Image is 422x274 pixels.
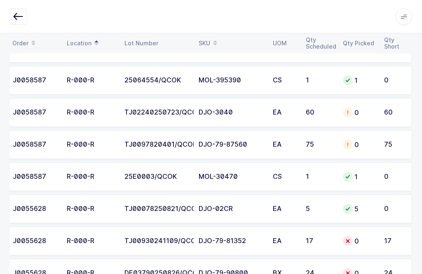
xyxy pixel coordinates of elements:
[384,141,403,148] div: 75
[124,141,189,148] div: TJ0097820401/QCOK
[13,237,57,245] div: J0055628
[384,77,403,84] div: 0
[273,205,296,213] div: EA
[12,36,57,50] div: Order
[67,173,115,180] div: R-000-R
[343,108,374,117] div: 0
[199,109,263,116] div: DJO-3040
[124,173,189,180] div: 25E0003/QCOK
[67,141,115,148] div: R-000-R
[306,237,333,245] div: 17
[124,205,189,213] div: TJ00078250821/QCOK
[306,205,333,213] div: 5
[306,37,333,50] div: Qty Scheduled
[273,109,296,116] div: EA
[343,140,374,150] div: 0
[124,40,189,47] div: Lot Number
[13,173,57,180] div: J0058587
[13,141,57,148] div: J0058587
[343,236,374,246] div: 0
[199,77,263,84] div: MOL-395390
[306,141,333,148] div: 75
[13,77,57,84] div: J0058587
[384,173,403,180] div: 0
[13,109,57,116] div: J0058587
[67,36,115,50] div: Location
[273,77,296,84] div: CS
[199,205,263,213] div: DJO-02CR
[306,77,333,84] div: 1
[67,77,115,84] div: R-000-R
[199,36,263,50] div: SKU
[384,237,403,245] div: 17
[199,173,263,180] div: MOL-30470
[306,173,333,180] div: 1
[273,40,296,47] div: UOM
[306,109,333,116] div: 60
[343,75,374,85] div: 1
[124,77,189,84] div: 25064554/QCOK
[13,205,57,213] div: J0055628
[343,172,374,182] div: 1
[343,40,374,47] div: Qty Picked
[199,237,263,245] div: DJO-79-81352
[67,109,115,116] div: R-000-R
[124,109,189,116] div: TJ02240250723/QCOK
[273,141,296,148] div: EA
[273,173,296,180] div: CS
[67,205,115,213] div: R-000-R
[384,109,403,116] div: 60
[124,237,189,245] div: TJ00930241109/QCOK
[199,141,263,148] div: DJO-79-87560
[343,204,374,214] div: 5
[384,205,403,213] div: 0
[67,237,115,245] div: R-000-R
[384,37,404,50] div: Qty Short
[273,237,296,245] div: EA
